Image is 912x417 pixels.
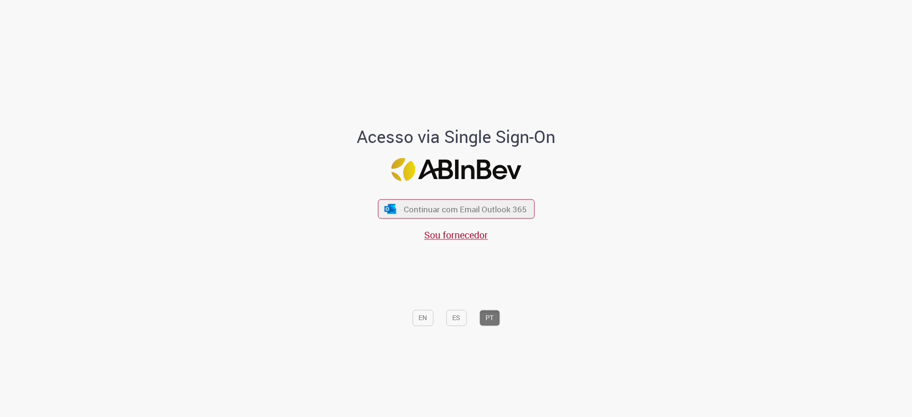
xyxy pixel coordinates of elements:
img: ícone Azure/Microsoft 360 [384,204,397,214]
button: EN [412,310,433,326]
a: Sou fornecedor [424,229,488,242]
button: ícone Azure/Microsoft 360 Continuar com Email Outlook 365 [378,199,534,219]
button: ES [446,310,466,326]
button: PT [479,310,500,326]
h1: Acesso via Single Sign-On [324,127,588,146]
img: Logo ABInBev [391,158,521,181]
span: Continuar com Email Outlook 365 [404,204,527,215]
